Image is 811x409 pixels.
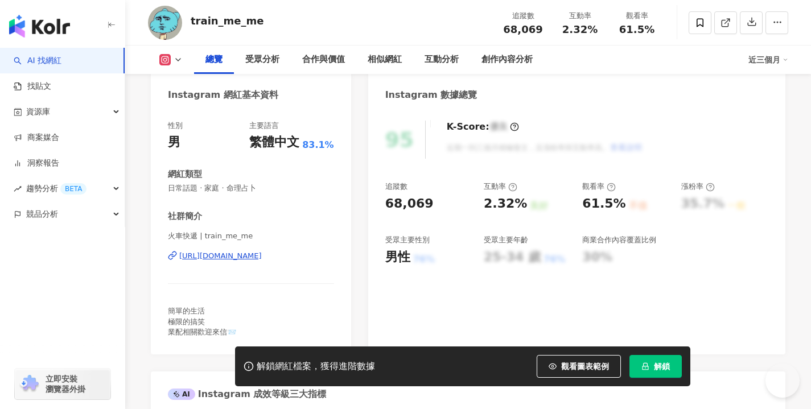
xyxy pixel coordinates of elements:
[385,249,410,266] div: 男性
[385,89,477,101] div: Instagram 數據總覽
[425,53,459,67] div: 互動分析
[484,195,527,213] div: 2.32%
[654,362,670,371] span: 解鎖
[26,99,50,125] span: 資源庫
[168,121,183,131] div: 性別
[681,181,715,192] div: 漲粉率
[18,375,40,393] img: chrome extension
[168,168,202,180] div: 網紅類型
[26,176,87,201] span: 趨勢分析
[385,181,407,192] div: 追蹤數
[641,362,649,370] span: lock
[249,121,279,131] div: 主要語言
[385,235,430,245] div: 受眾主要性別
[385,195,434,213] div: 68,069
[14,185,22,193] span: rise
[562,24,598,35] span: 2.32%
[168,210,202,222] div: 社群簡介
[537,355,621,378] button: 觀看圖表範例
[168,388,326,400] div: Instagram 成效等級三大指標
[205,53,223,67] div: 總覽
[484,181,517,192] div: 互動率
[558,10,602,22] div: 互動率
[168,134,180,151] div: 男
[748,51,788,69] div: 近三個月
[302,139,334,151] span: 83.1%
[168,89,278,101] div: Instagram 網紅基本資料
[582,235,656,245] div: 商業合作內容覆蓋比例
[168,231,334,241] span: 火車快遞 | train_me_me
[561,362,609,371] span: 觀看圖表範例
[15,369,110,399] a: chrome extension立即安裝 瀏覽器外掛
[615,10,658,22] div: 觀看率
[168,251,334,261] a: [URL][DOMAIN_NAME]
[46,374,85,394] span: 立即安裝 瀏覽器外掛
[168,389,195,400] div: AI
[60,183,87,195] div: BETA
[481,53,533,67] div: 創作內容分析
[302,53,345,67] div: 合作與價值
[168,183,334,193] span: 日常話題 · 家庭 · 命理占卜
[629,355,682,378] button: 解鎖
[582,195,625,213] div: 61.5%
[368,53,402,67] div: 相似網紅
[14,81,51,92] a: 找貼文
[582,181,616,192] div: 觀看率
[249,134,299,151] div: 繁體中文
[447,121,519,133] div: K-Score :
[14,55,61,67] a: searchAI 找網紅
[245,53,279,67] div: 受眾分析
[619,24,654,35] span: 61.5%
[9,15,70,38] img: logo
[148,6,182,40] img: KOL Avatar
[168,307,236,336] span: 簡單的生活 極限的搞笑 業配相關歡迎來信📨
[14,158,59,169] a: 洞察報告
[484,235,528,245] div: 受眾主要年齡
[257,361,375,373] div: 解鎖網紅檔案，獲得進階數據
[179,251,262,261] div: [URL][DOMAIN_NAME]
[14,132,59,143] a: 商案媒合
[191,14,264,28] div: train_me_me
[26,201,58,227] span: 競品分析
[501,10,545,22] div: 追蹤數
[503,23,542,35] span: 68,069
